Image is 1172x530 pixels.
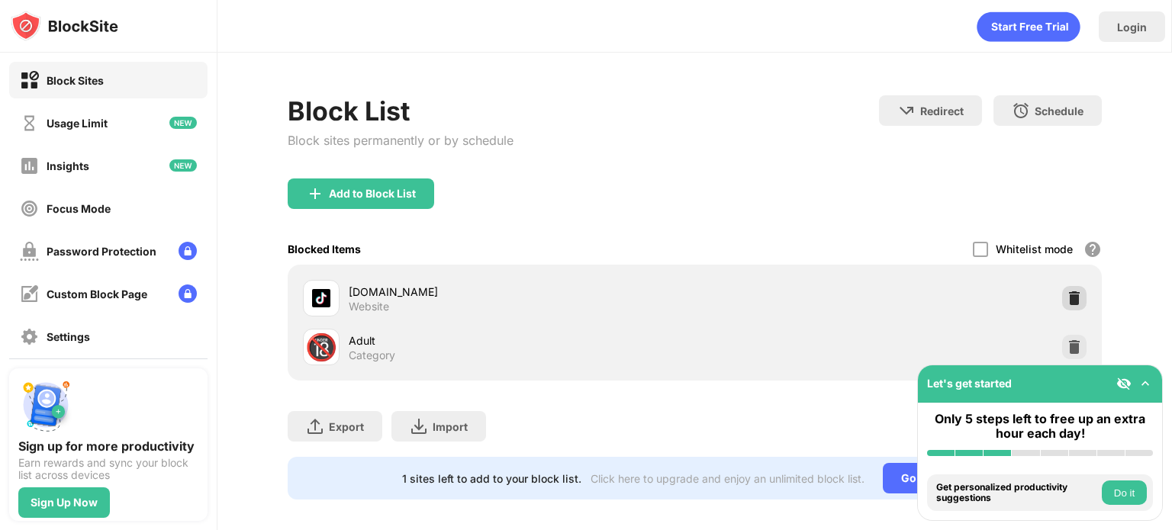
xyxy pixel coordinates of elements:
[20,156,39,175] img: insights-off.svg
[1117,21,1147,34] div: Login
[18,377,73,432] img: push-signup.svg
[312,289,330,307] img: favicons
[1035,104,1083,117] div: Schedule
[927,412,1153,441] div: Only 5 steps left to free up an extra hour each day!
[179,284,197,303] img: lock-menu.svg
[977,11,1080,42] div: animation
[11,11,118,41] img: logo-blocksite.svg
[20,327,39,346] img: settings-off.svg
[920,104,964,117] div: Redirect
[288,243,361,255] div: Blocked Items
[996,243,1073,255] div: Whitelist mode
[20,199,39,218] img: focus-off.svg
[18,457,198,481] div: Earn rewards and sync your block list across devices
[18,438,198,454] div: Sign up for more productivity
[305,332,337,363] div: 🔞
[1116,376,1132,391] img: eye-not-visible.svg
[329,420,364,433] div: Export
[47,202,111,215] div: Focus Mode
[883,463,987,493] div: Go Unlimited
[349,349,395,362] div: Category
[288,133,514,148] div: Block sites permanently or by schedule
[936,482,1098,504] div: Get personalized productivity suggestions
[402,472,581,485] div: 1 sites left to add to your block list.
[1102,480,1147,505] button: Do it
[20,71,39,90] img: block-on.svg
[47,159,89,172] div: Insights
[47,245,156,258] div: Password Protection
[349,284,694,300] div: [DOMAIN_NAME]
[31,496,98,509] div: Sign Up Now
[20,284,39,304] img: customize-block-page-off.svg
[47,117,108,130] div: Usage Limit
[47,287,147,300] div: Custom Block Page
[20,114,39,133] img: time-usage-off.svg
[329,188,416,200] div: Add to Block List
[927,377,1012,390] div: Let's get started
[288,95,514,127] div: Block List
[169,159,197,172] img: new-icon.svg
[169,117,197,129] img: new-icon.svg
[47,330,90,343] div: Settings
[179,242,197,260] img: lock-menu.svg
[433,420,468,433] div: Import
[47,74,104,87] div: Block Sites
[349,332,694,349] div: Adult
[20,242,39,261] img: password-protection-off.svg
[591,472,865,485] div: Click here to upgrade and enjoy an unlimited block list.
[1138,376,1153,391] img: omni-setup-toggle.svg
[349,300,389,313] div: Website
